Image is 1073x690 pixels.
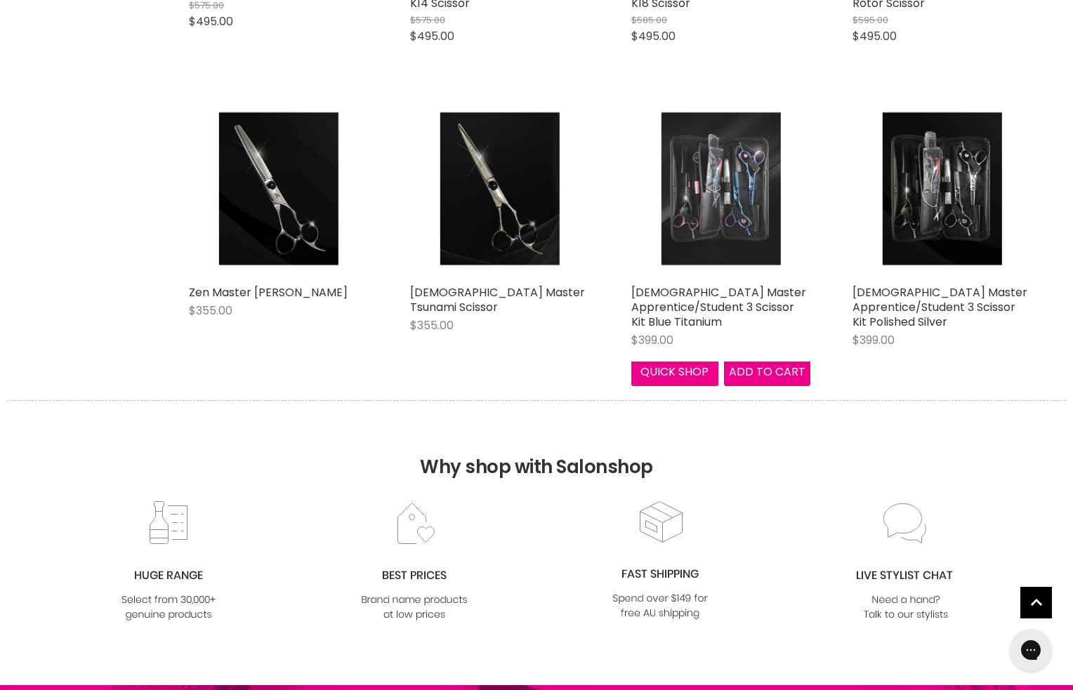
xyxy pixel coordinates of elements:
img: Zen Master Tsunami Scissor [440,99,559,278]
span: $495.00 [189,13,233,29]
span: $585.00 [631,13,667,27]
span: $399.00 [853,332,895,348]
img: chat_c0a1c8f7-3133-4fc6-855f-7264552747f6.jpg [849,500,963,623]
span: Add to cart [729,364,805,380]
button: Quick shop [631,358,718,386]
span: $575.00 [410,13,445,27]
span: $399.00 [631,332,673,348]
span: $495.00 [853,28,897,44]
h2: Why shop with Salonshop [7,400,1066,499]
img: Zen Master Apprentice/Student 3 Scissor Kit Blue Titanium [661,99,780,278]
a: Zen Master Tsunami Thinner [189,99,368,278]
a: [DEMOGRAPHIC_DATA] Master Apprentice/Student 3 Scissor Kit Blue Titanium [631,284,806,330]
a: [DEMOGRAPHIC_DATA] Master Tsunami Scissor [410,284,585,315]
span: $355.00 [189,303,232,319]
a: Zen Master Tsunami Scissor [410,99,589,278]
a: [DEMOGRAPHIC_DATA] Master Apprentice/Student 3 Scissor Kit Polished Silver [853,284,1027,330]
span: $495.00 [631,28,676,44]
iframe: Gorgias live chat messenger [1003,624,1059,676]
img: fast.jpg [603,499,717,622]
img: Zen Master Tsunami Thinner [218,99,338,278]
span: Back to top [1020,587,1052,623]
a: Back to top [1020,587,1052,618]
a: Zen Master Apprentice/Student 3 Scissor Kit Polished Silver [853,99,1032,278]
img: prices.jpg [357,500,471,623]
span: $495.00 [410,28,454,44]
span: $355.00 [410,317,454,333]
img: range2_8cf790d4-220e-469f-917d-a18fed3854b6.jpg [112,500,225,623]
img: Zen Master Apprentice/Student 3 Scissor Kit Polished Silver [882,99,1001,278]
a: Zen Master [PERSON_NAME] [189,284,348,300]
span: $595.00 [853,13,888,27]
button: Add to cart [724,358,811,386]
a: Zen Master Apprentice/Student 3 Scissor Kit Blue Titanium [631,99,810,278]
